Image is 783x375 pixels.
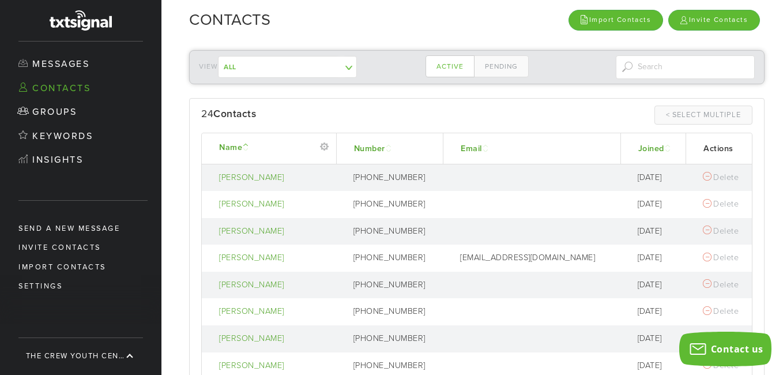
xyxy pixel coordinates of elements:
[703,361,739,370] a: Delete
[353,172,437,184] div: [PHONE_NUMBER]
[616,55,755,79] input: Search
[638,360,680,372] div: [DATE]
[426,55,475,77] a: Active
[219,198,330,211] a: [PERSON_NAME]
[353,279,437,291] div: [PHONE_NUMBER]
[668,10,760,30] a: Invite Contacts
[638,333,680,345] div: [DATE]
[219,226,330,238] a: [PERSON_NAME]
[703,253,739,262] a: Delete
[353,226,437,238] div: [PHONE_NUMBER]
[686,133,752,164] th: Actions
[703,280,739,290] a: Delete
[666,110,741,120] div: < Select Multiple
[219,172,330,184] a: [PERSON_NAME]
[638,198,680,211] div: [DATE]
[703,199,739,209] a: Delete
[638,172,680,184] div: [DATE]
[353,306,437,318] div: [PHONE_NUMBER]
[219,142,251,152] a: Name
[213,106,256,123] div: Contacts
[474,55,529,77] a: Pending
[461,144,491,153] a: Email
[638,279,680,291] div: [DATE]
[219,360,330,372] a: [PERSON_NAME]
[353,198,437,211] div: [PHONE_NUMBER]
[703,226,739,236] a: Delete
[219,279,330,291] a: [PERSON_NAME]
[638,252,680,264] div: [DATE]
[638,144,673,153] a: Joined
[353,360,437,372] div: [PHONE_NUMBER]
[199,56,338,78] div: View
[460,252,615,264] div: [EMAIL_ADDRESS][DOMAIN_NAME]
[201,106,477,123] div: 24
[679,332,771,366] button: Contact us
[353,252,437,264] div: [PHONE_NUMBER]
[219,252,330,264] a: [PERSON_NAME]
[638,306,680,318] div: [DATE]
[354,144,394,153] a: Number
[219,306,330,318] a: [PERSON_NAME]
[703,306,739,316] a: Delete
[353,333,437,345] div: [PHONE_NUMBER]
[638,226,680,238] div: [DATE]
[654,106,752,125] a: < Select Multiple
[219,333,330,345] a: [PERSON_NAME]
[711,343,763,355] span: Contact us
[569,10,663,30] a: Import Contacts
[703,172,739,182] a: Delete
